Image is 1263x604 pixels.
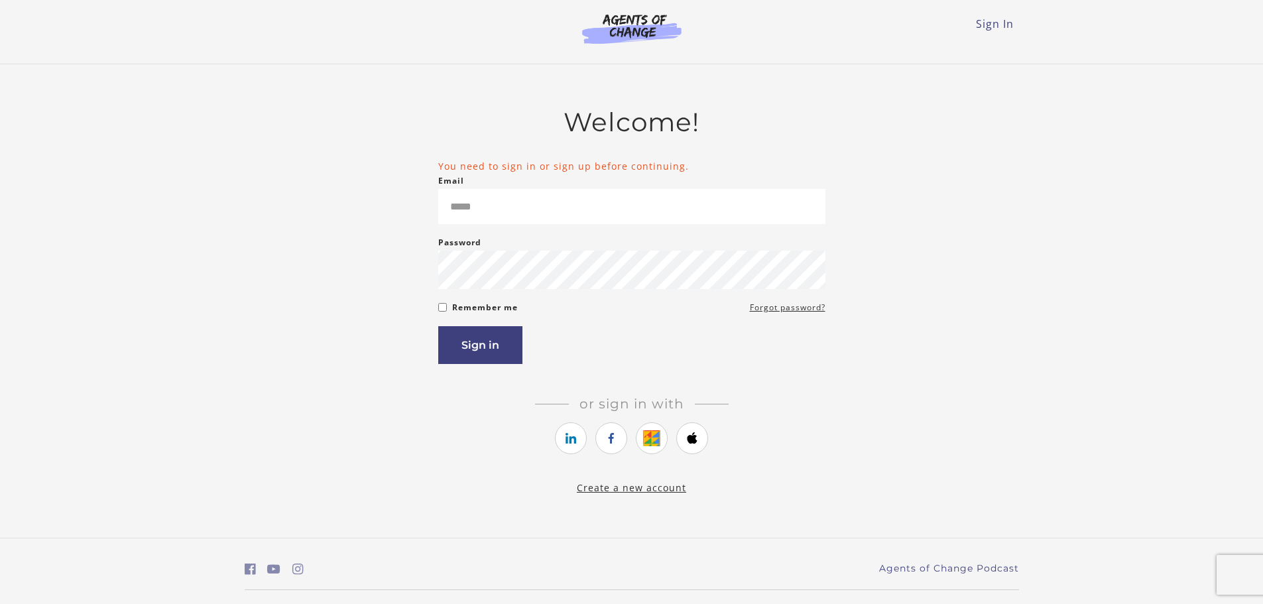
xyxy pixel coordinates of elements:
[438,326,522,364] button: Sign in
[245,563,256,575] i: https://www.facebook.com/groups/aswbtestprep (Open in a new window)
[577,481,686,494] a: Create a new account
[292,560,304,579] a: https://www.instagram.com/agentsofchangeprep/ (Open in a new window)
[438,235,481,251] label: Password
[569,396,695,412] span: Or sign in with
[976,17,1014,31] a: Sign In
[555,422,587,454] a: https://courses.thinkific.com/users/auth/linkedin?ss%5Breferral%5D=&ss%5Buser_return_to%5D=%2Fenr...
[595,422,627,454] a: https://courses.thinkific.com/users/auth/facebook?ss%5Breferral%5D=&ss%5Buser_return_to%5D=%2Fenr...
[879,562,1019,575] a: Agents of Change Podcast
[292,563,304,575] i: https://www.instagram.com/agentsofchangeprep/ (Open in a new window)
[267,563,280,575] i: https://www.youtube.com/c/AgentsofChangeTestPrepbyMeaganMitchell (Open in a new window)
[438,159,825,173] li: You need to sign in or sign up before continuing.
[438,107,825,138] h2: Welcome!
[636,422,668,454] a: https://courses.thinkific.com/users/auth/google?ss%5Breferral%5D=&ss%5Buser_return_to%5D=%2Fenrol...
[452,300,518,316] label: Remember me
[438,173,464,189] label: Email
[267,560,280,579] a: https://www.youtube.com/c/AgentsofChangeTestPrepbyMeaganMitchell (Open in a new window)
[676,422,708,454] a: https://courses.thinkific.com/users/auth/apple?ss%5Breferral%5D=&ss%5Buser_return_to%5D=%2Fenroll...
[750,300,825,316] a: Forgot password?
[568,13,695,44] img: Agents of Change Logo
[245,560,256,579] a: https://www.facebook.com/groups/aswbtestprep (Open in a new window)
